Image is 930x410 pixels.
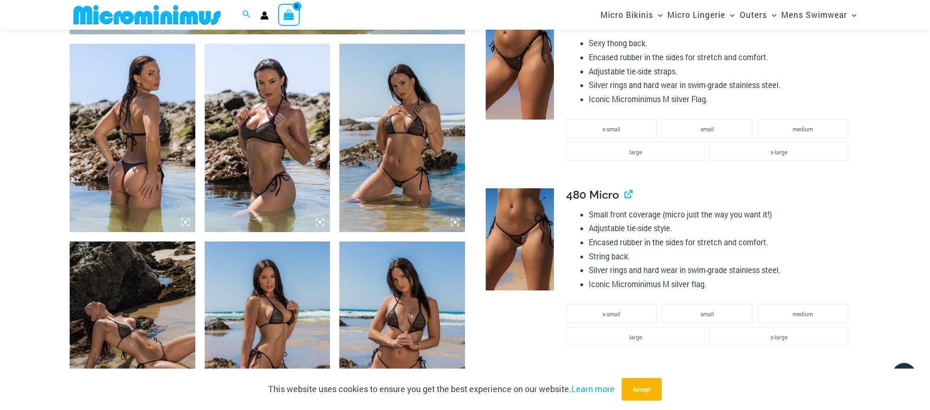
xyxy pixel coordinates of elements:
span: Menu Toggle [847,3,857,27]
span: x-large [770,333,787,341]
li: Encased rubber in the sides for stretch and comfort. [589,50,852,64]
span: medium [793,310,813,318]
span: large [629,333,642,341]
a: Learn more [571,383,615,394]
li: x-large [709,327,848,346]
img: Tide Lines Black 350 Halter Top 470 Thong [70,44,195,232]
a: OutersMenu ToggleMenu Toggle [738,3,779,27]
li: x-small [566,119,657,138]
li: Small front coverage (micro just the way you want it!) [589,208,852,222]
li: small [662,304,753,323]
li: large [566,142,705,161]
span: Menu Toggle [653,3,663,27]
li: Encased rubber in the sides for stretch and comfort. [589,235,852,249]
img: Tide Lines Black 480 Micro [486,188,554,291]
li: large [566,327,705,346]
a: Micro BikinisMenu ToggleMenu Toggle [598,3,665,27]
span: Mens Swimwear [781,3,847,27]
a: Mens SwimwearMenu ToggleMenu Toggle [779,3,859,27]
span: x-small [602,310,620,318]
span: medium [793,125,813,133]
li: Silver rings and hard wear in swim-grade stainless steel. [589,78,852,92]
span: large [629,148,642,156]
nav: Site Navigation [597,1,860,28]
span: Menu Toggle [725,3,735,27]
li: small [662,119,753,138]
a: Micro LingerieMenu ToggleMenu Toggle [665,3,737,27]
li: x-small [566,304,657,323]
li: Iconic Microminimus M silver Flag. [589,92,852,106]
li: medium [757,119,848,138]
span: Micro Lingerie [667,3,725,27]
img: MM SHOP LOGO FLAT [70,4,224,25]
li: Iconic Microminimus M silver flag. [589,277,852,291]
a: Account icon link [260,11,269,20]
li: Sexy thong back. [589,36,852,50]
li: Adjustable tie-side straps. [589,64,852,79]
li: medium [757,304,848,323]
button: Accept [622,378,662,401]
span: 480 Micro [566,188,619,201]
span: Micro Bikinis [601,3,653,27]
li: String back. [589,249,852,264]
span: Menu Toggle [767,3,777,27]
li: x-large [709,142,848,161]
span: Outers [740,3,767,27]
img: Tide Lines Black 350 Halter Top 470 Thong [205,44,330,232]
span: x-large [770,148,787,156]
p: This website uses cookies to ensure you get the best experience on our website. [268,382,615,396]
li: Adjustable tie-side style. [589,221,852,235]
li: Silver rings and hard wear in swim-grade stainless steel. [589,263,852,277]
a: View Shopping Cart, empty [278,4,300,25]
span: small [700,125,714,133]
span: x-small [602,125,620,133]
a: Search icon link [242,9,251,21]
img: Tide Lines Black 308 Tri Top 480 Micro [339,44,465,232]
img: Tide Lines Black 470 Thong [486,17,554,120]
span: small [700,310,714,318]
